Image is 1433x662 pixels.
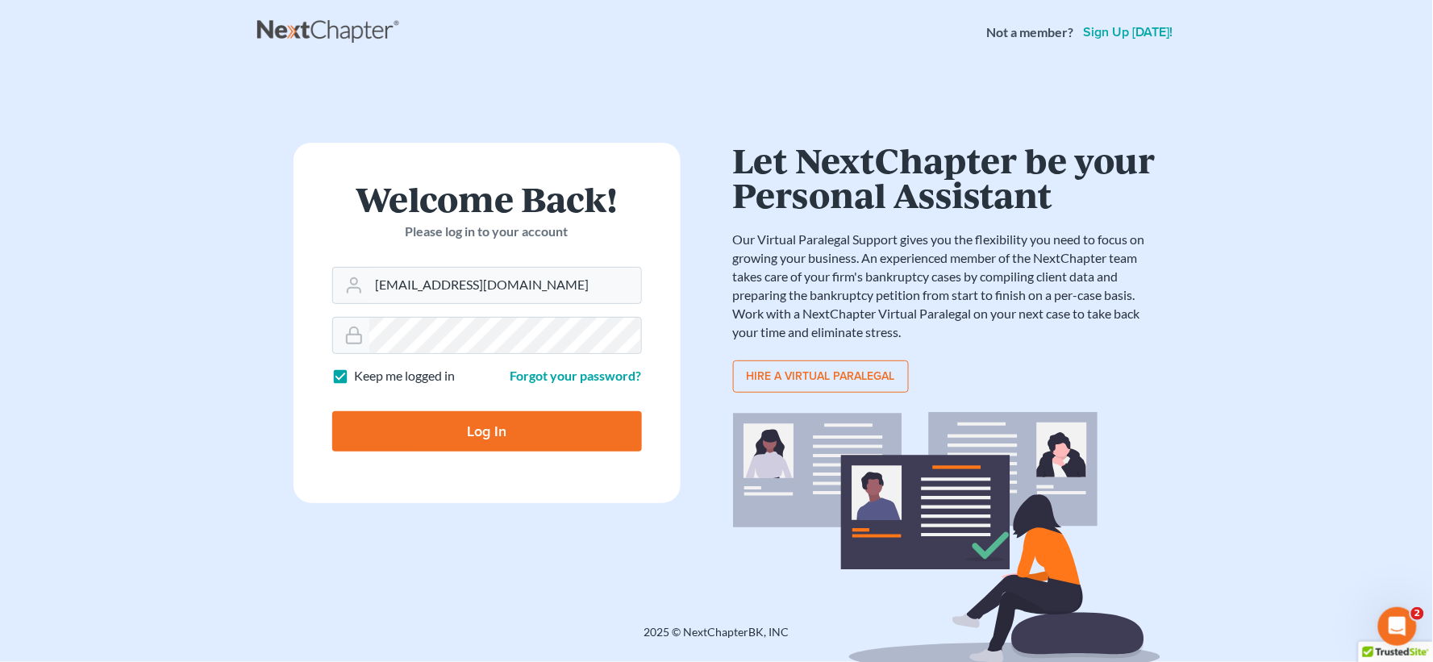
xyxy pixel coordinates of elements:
[1411,607,1424,620] span: 2
[257,624,1177,653] div: 2025 © NextChapterBK, INC
[733,231,1160,341] p: Our Virtual Paralegal Support gives you the flexibility you need to focus on growing your busines...
[733,360,909,393] a: Hire a virtual paralegal
[987,23,1074,42] strong: Not a member?
[733,143,1160,211] h1: Let NextChapter be your Personal Assistant
[332,411,642,452] input: Log In
[332,181,642,216] h1: Welcome Back!
[510,368,642,383] a: Forgot your password?
[355,367,456,385] label: Keep me logged in
[369,268,641,303] input: Email Address
[1081,26,1177,39] a: Sign up [DATE]!
[1378,607,1417,646] iframe: Intercom live chat
[332,223,642,241] p: Please log in to your account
